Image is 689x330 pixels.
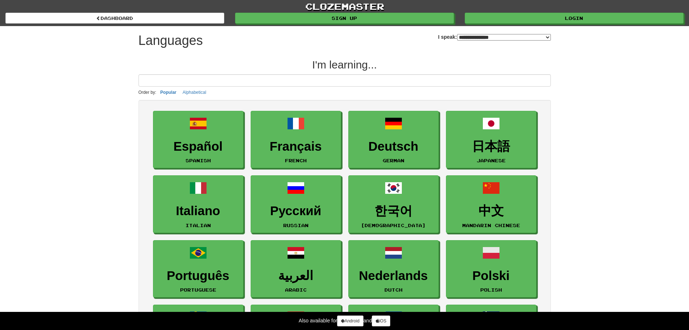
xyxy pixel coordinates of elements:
button: Popular [158,88,179,96]
h1: Languages [139,33,203,48]
h2: I'm learning... [139,59,551,71]
select: I speak: [457,34,551,41]
small: Portuguese [180,287,216,292]
a: EspañolSpanish [153,111,243,168]
small: German [383,158,404,163]
a: ItalianoItalian [153,175,243,233]
a: Android [337,316,363,326]
a: 日本語Japanese [446,111,536,168]
a: dashboard [5,13,224,24]
h3: Русский [255,204,337,218]
small: Italian [186,223,211,228]
a: 한국어[DEMOGRAPHIC_DATA] [348,175,439,233]
small: French [285,158,307,163]
small: Order by: [139,90,157,95]
a: DeutschGerman [348,111,439,168]
small: [DEMOGRAPHIC_DATA] [361,223,426,228]
h3: Español [157,139,239,154]
h3: Polski [450,269,532,283]
a: PortuguêsPortuguese [153,240,243,298]
label: I speak: [438,33,550,41]
a: iOS [372,316,390,326]
h3: Português [157,269,239,283]
h3: 한국어 [352,204,435,218]
a: РусскийRussian [251,175,341,233]
a: Sign up [235,13,454,24]
small: Japanese [477,158,506,163]
a: NederlandsDutch [348,240,439,298]
small: Mandarin Chinese [462,223,520,228]
small: Russian [283,223,309,228]
h3: العربية [255,269,337,283]
h3: Nederlands [352,269,435,283]
button: Alphabetical [180,88,208,96]
h3: 日本語 [450,139,532,154]
small: Arabic [285,287,307,292]
h3: Français [255,139,337,154]
h3: Deutsch [352,139,435,154]
small: Spanish [186,158,211,163]
a: Login [465,13,684,24]
a: FrançaisFrench [251,111,341,168]
h3: Italiano [157,204,239,218]
small: Polish [480,287,502,292]
h3: 中文 [450,204,532,218]
a: 中文Mandarin Chinese [446,175,536,233]
small: Dutch [384,287,403,292]
a: PolskiPolish [446,240,536,298]
a: العربيةArabic [251,240,341,298]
